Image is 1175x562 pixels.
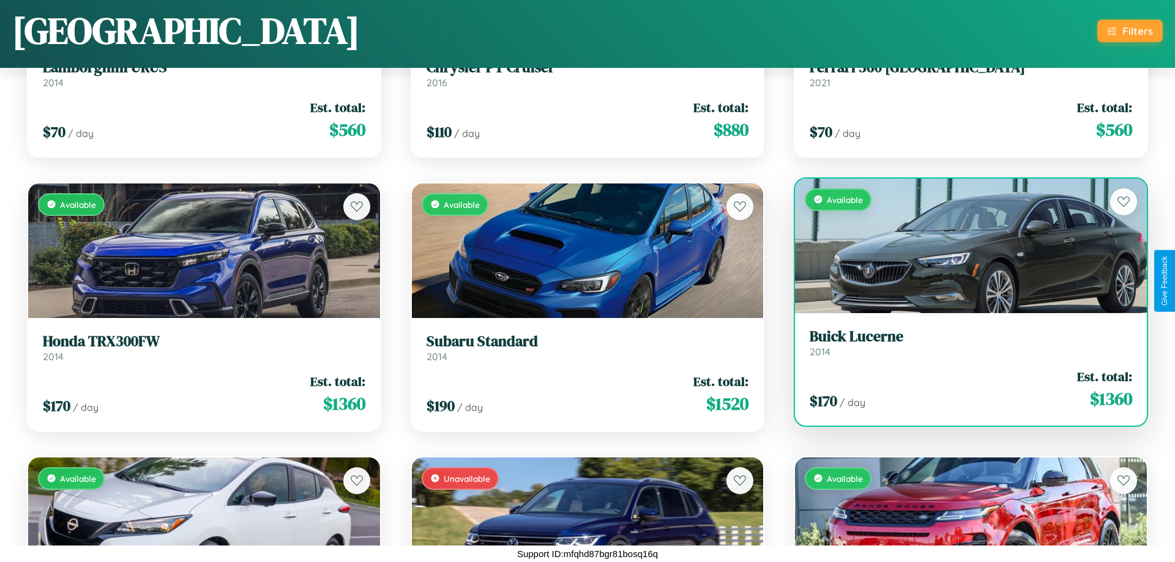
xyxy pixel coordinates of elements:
span: 2014 [43,350,64,363]
span: $ 110 [427,122,452,142]
button: Filters [1097,20,1163,42]
span: / day [454,127,480,139]
span: / day [68,127,94,139]
span: 2021 [810,76,830,89]
span: $ 170 [810,391,837,411]
a: Buick Lucerne2014 [810,328,1132,358]
span: Unavailable [444,473,490,484]
span: $ 560 [329,117,365,142]
h3: Ferrari 360 [GEOGRAPHIC_DATA] [810,59,1132,76]
span: 2014 [427,350,447,363]
span: 2016 [427,76,447,89]
p: Support ID: mfqhd87bgr81bosq16q [517,545,658,562]
h3: Honda TRX300FW [43,333,365,350]
span: $ 70 [43,122,65,142]
span: 2014 [810,346,830,358]
a: Lamborghini URUS2014 [43,59,365,89]
a: Subaru Standard2014 [427,333,749,363]
span: Est. total: [310,98,365,116]
a: Ferrari 360 [GEOGRAPHIC_DATA]2021 [810,59,1132,89]
span: $ 560 [1096,117,1132,142]
span: Est. total: [693,98,748,116]
span: $ 1520 [706,391,748,416]
h3: Buick Lucerne [810,328,1132,346]
span: / day [835,127,860,139]
span: Est. total: [1077,98,1132,116]
span: $ 880 [714,117,748,142]
span: Available [827,473,863,484]
span: 2014 [43,76,64,89]
span: $ 190 [427,396,455,416]
span: / day [457,401,483,413]
span: $ 70 [810,122,832,142]
span: Available [60,199,96,210]
span: $ 1360 [1090,386,1132,411]
span: Available [60,473,96,484]
a: Chrysler PT Cruiser2016 [427,59,749,89]
h3: Subaru Standard [427,333,749,350]
span: Est. total: [310,372,365,390]
h3: Lamborghini URUS [43,59,365,76]
span: Est. total: [693,372,748,390]
div: Give Feedback [1160,256,1169,306]
span: Available [827,194,863,205]
span: / day [73,401,99,413]
div: Filters [1122,24,1153,37]
a: Honda TRX300FW2014 [43,333,365,363]
span: Est. total: [1077,368,1132,385]
h3: Chrysler PT Cruiser [427,59,749,76]
h1: [GEOGRAPHIC_DATA] [12,6,360,56]
span: $ 1360 [323,391,365,416]
span: / day [840,396,865,409]
span: $ 170 [43,396,70,416]
span: Available [444,199,480,210]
